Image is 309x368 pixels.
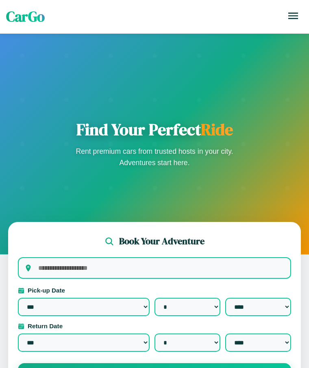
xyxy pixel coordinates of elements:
label: Pick-up Date [18,287,291,294]
label: Return Date [18,323,291,329]
span: CarGo [6,7,45,26]
h2: Book Your Adventure [119,235,205,247]
h1: Find Your Perfect [73,120,236,139]
p: Rent premium cars from trusted hosts in your city. Adventures start here. [73,146,236,168]
span: Ride [201,118,233,140]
